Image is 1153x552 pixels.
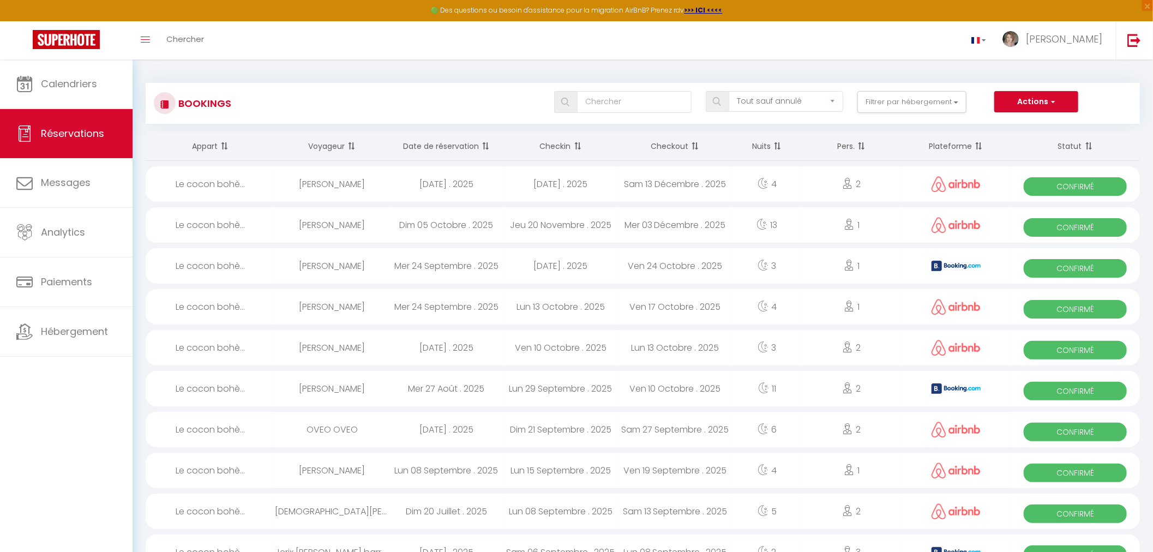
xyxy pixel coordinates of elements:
th: Sort by rentals [146,132,275,161]
span: Paiements [41,275,92,289]
span: Analytics [41,225,85,239]
span: Calendriers [41,77,97,91]
span: Messages [41,176,91,189]
button: Filtrer par hébergement [857,91,966,113]
a: Chercher [158,21,212,59]
th: Sort by booking date [389,132,504,161]
th: Sort by checkout [618,132,732,161]
a: ... [PERSON_NAME] [994,21,1116,59]
th: Sort by people [802,132,901,161]
span: Chercher [166,33,204,45]
input: Chercher [577,91,692,113]
th: Sort by guest [275,132,389,161]
img: Super Booking [33,30,100,49]
button: Actions [994,91,1078,113]
h3: Bookings [176,91,231,116]
img: logout [1127,33,1141,47]
img: ... [1002,31,1019,47]
a: >>> ICI <<<< [684,5,723,15]
th: Sort by nights [732,132,802,161]
th: Sort by status [1011,132,1140,161]
span: [PERSON_NAME] [1026,32,1102,46]
th: Sort by checkin [503,132,618,161]
span: Hébergement [41,325,108,338]
th: Sort by channel [902,132,1011,161]
span: Réservations [41,127,104,140]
